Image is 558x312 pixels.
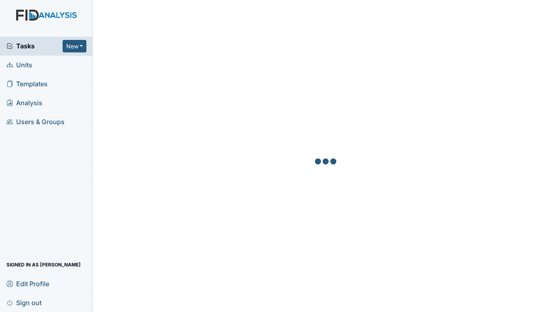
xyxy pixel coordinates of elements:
span: Users & Groups [6,116,65,128]
span: Signed in as [PERSON_NAME] [6,258,81,271]
span: Analysis [6,97,42,109]
button: New [63,40,87,52]
span: Edit Profile [6,277,49,290]
a: Tasks [6,41,63,51]
span: Templates [6,78,48,90]
span: Sign out [6,296,42,309]
span: Units [6,59,32,71]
